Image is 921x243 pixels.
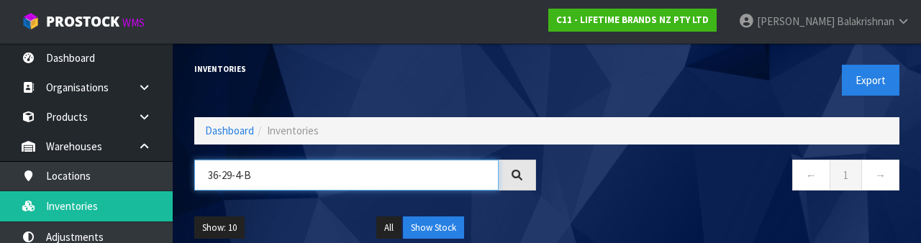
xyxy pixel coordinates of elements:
input: Search inventories [194,160,499,191]
button: All [376,216,401,239]
a: ← [792,160,830,191]
h1: Inventories [194,65,536,73]
button: Show Stock [403,216,464,239]
span: Inventories [267,124,319,137]
button: Export [842,65,899,96]
a: C11 - LIFETIME BRANDS NZ PTY LTD [548,9,717,32]
button: Show: 10 [194,216,245,239]
img: cube-alt.png [22,12,40,30]
a: 1 [830,160,862,191]
small: WMS [122,16,145,29]
a: Dashboard [205,124,254,137]
span: [PERSON_NAME] [757,14,835,28]
strong: C11 - LIFETIME BRANDS NZ PTY LTD [556,14,709,26]
nav: Page navigation [558,160,899,195]
span: ProStock [46,12,119,31]
a: → [861,160,899,191]
span: Balakrishnan [837,14,894,28]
